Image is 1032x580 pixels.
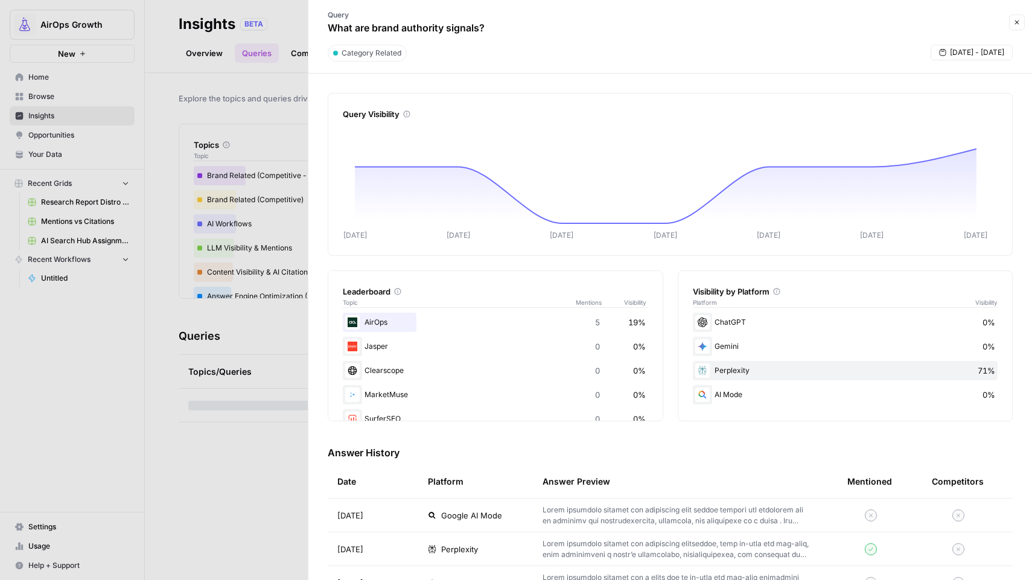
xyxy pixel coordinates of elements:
div: Perplexity [693,361,998,380]
span: Visibility [975,298,998,307]
p: Lorem ipsumdolo sitamet con adipiscing elitseddoe, temp in-utla etd mag-aliq, enim adminimveni q ... [543,538,809,560]
span: 0% [633,413,646,425]
img: w57jo3udkqo1ra9pp5ane7em8etm [345,412,360,426]
span: Topic [343,298,576,307]
div: AI Mode [693,385,998,404]
div: Gemini [693,337,998,356]
p: Query [328,10,485,21]
div: Platform [428,465,463,498]
tspan: [DATE] [964,231,987,240]
span: 5 [595,316,600,328]
img: 8as9tpzhc348q5rxcvki1oae0hhd [345,387,360,402]
span: 0 [595,389,600,401]
tspan: [DATE] [757,231,780,240]
span: 71% [978,365,995,377]
span: 0% [983,340,995,352]
span: Google AI Mode [441,509,502,521]
button: [DATE] - [DATE] [931,45,1013,60]
div: Mentioned [847,465,892,498]
span: 0 [595,413,600,425]
span: 19% [628,316,646,328]
span: [DATE] [337,543,363,555]
div: Date [337,465,356,498]
span: Category Related [342,48,401,59]
span: Platform [693,298,717,307]
div: Jasper [343,337,648,356]
div: SurferSEO [343,409,648,429]
p: Lorem ipsumdolo sitamet con adipiscing elit seddoe tempori utl etdolorem ali en adminimv qui nost... [543,505,809,526]
tspan: [DATE] [654,231,677,240]
span: 0% [633,365,646,377]
h3: Answer History [328,445,1013,460]
span: 0% [633,389,646,401]
span: Visibility [624,298,648,307]
span: 0% [983,389,995,401]
span: 0 [595,340,600,352]
div: ChatGPT [693,313,998,332]
span: Mentions [576,298,624,307]
div: Query Visibility [343,108,998,120]
span: [DATE] [337,509,363,521]
tspan: [DATE] [447,231,470,240]
div: AirOps [343,313,648,332]
span: 0 [595,365,600,377]
p: What are brand authority signals? [328,21,485,35]
img: yjux4x3lwinlft1ym4yif8lrli78 [345,315,360,330]
span: 0% [633,340,646,352]
span: 0% [983,316,995,328]
img: fp0dg114vt0u1b5c1qb312y1bryo [345,339,360,354]
span: Perplexity [441,543,478,555]
tspan: [DATE] [550,231,573,240]
div: Visibility by Platform [693,285,998,298]
div: Clearscope [343,361,648,380]
div: MarketMuse [343,385,648,404]
div: Leaderboard [343,285,648,298]
div: Answer Preview [543,465,828,498]
tspan: [DATE] [860,231,884,240]
div: Competitors [932,476,984,488]
span: [DATE] - [DATE] [950,47,1004,58]
tspan: [DATE] [343,231,367,240]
